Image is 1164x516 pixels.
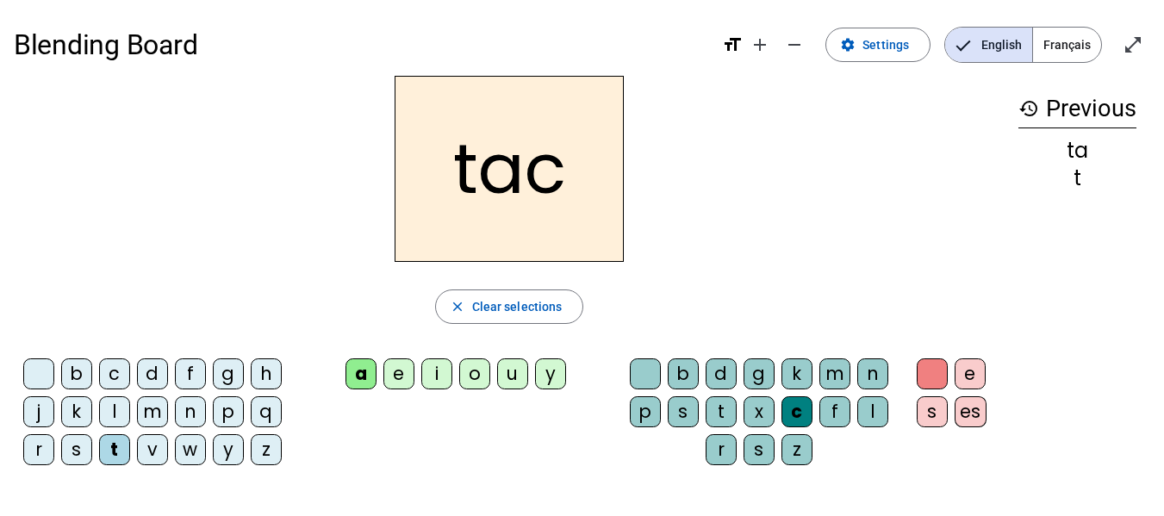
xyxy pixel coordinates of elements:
[137,396,168,427] div: m
[1123,34,1143,55] mat-icon: open_in_full
[945,28,1032,62] span: English
[744,434,775,465] div: s
[175,434,206,465] div: w
[955,358,986,389] div: e
[213,434,244,465] div: y
[781,358,812,389] div: k
[1116,28,1150,62] button: Enter full screen
[744,396,775,427] div: x
[784,34,805,55] mat-icon: remove
[175,358,206,389] div: f
[706,396,737,427] div: t
[1018,168,1136,189] div: t
[213,358,244,389] div: g
[1018,140,1136,161] div: ta
[1033,28,1101,62] span: Français
[668,358,699,389] div: b
[917,396,948,427] div: s
[743,28,777,62] button: Increase font size
[61,358,92,389] div: b
[944,27,1102,63] mat-button-toggle-group: Language selection
[777,28,812,62] button: Decrease font size
[857,358,888,389] div: n
[251,358,282,389] div: h
[857,396,888,427] div: l
[706,358,737,389] div: d
[23,434,54,465] div: r
[137,358,168,389] div: d
[497,358,528,389] div: u
[862,34,909,55] span: Settings
[251,434,282,465] div: z
[781,396,812,427] div: c
[61,434,92,465] div: s
[535,358,566,389] div: y
[459,358,490,389] div: o
[630,396,661,427] div: p
[840,37,856,53] mat-icon: settings
[99,358,130,389] div: c
[383,358,414,389] div: e
[472,296,563,317] span: Clear selections
[99,434,130,465] div: t
[421,358,452,389] div: i
[175,396,206,427] div: n
[1018,98,1039,119] mat-icon: history
[706,434,737,465] div: r
[395,76,624,262] h2: tac
[819,358,850,389] div: m
[744,358,775,389] div: g
[819,396,850,427] div: f
[99,396,130,427] div: l
[955,396,987,427] div: es
[750,34,770,55] mat-icon: add
[668,396,699,427] div: s
[722,34,743,55] mat-icon: format_size
[345,358,377,389] div: a
[137,434,168,465] div: v
[450,299,465,314] mat-icon: close
[61,396,92,427] div: k
[825,28,931,62] button: Settings
[435,289,584,324] button: Clear selections
[213,396,244,427] div: p
[1018,90,1136,128] h3: Previous
[23,396,54,427] div: j
[781,434,812,465] div: z
[251,396,282,427] div: q
[14,17,708,72] h1: Blending Board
